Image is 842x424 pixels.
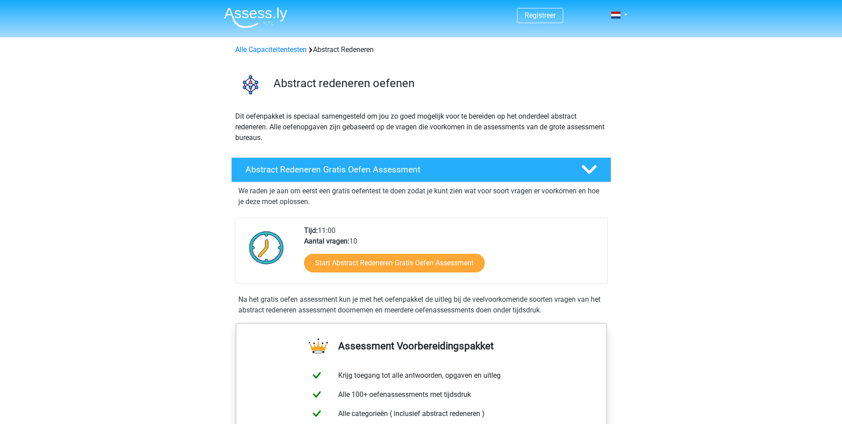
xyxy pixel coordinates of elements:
[245,164,567,175] h4: Abstract Redeneren Gratis Oefen Assessment
[235,45,307,54] a: Alle Capaciteitentesten
[228,157,615,182] a: Abstract Redeneren Gratis Oefen Assessment
[235,111,607,143] p: Dit oefenpakket is speciaal samengesteld om jou zo goed mogelijk voor te bereiden op het onderdee...
[304,226,318,235] b: Tijd:
[525,11,556,20] a: Registreer
[244,225,289,270] img: Klok
[232,44,611,55] div: Abstract Redeneren
[304,254,485,272] a: Start Abstract Redeneren Gratis Oefen Assessment
[232,66,269,104] img: abstract redeneren
[297,225,607,283] div: 11:00 10
[235,294,608,316] div: Na het gratis oefen assessment kun je met het oefenpakket de uitleg bij de veelvoorkomende soorte...
[273,76,604,90] h3: Abstract redeneren oefenen
[304,237,349,245] b: Aantal vragen:
[238,186,604,207] p: We raden je aan om eerst een gratis oefentest te doen zodat je kunt zien wat voor soort vragen er...
[224,7,287,28] img: Assessly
